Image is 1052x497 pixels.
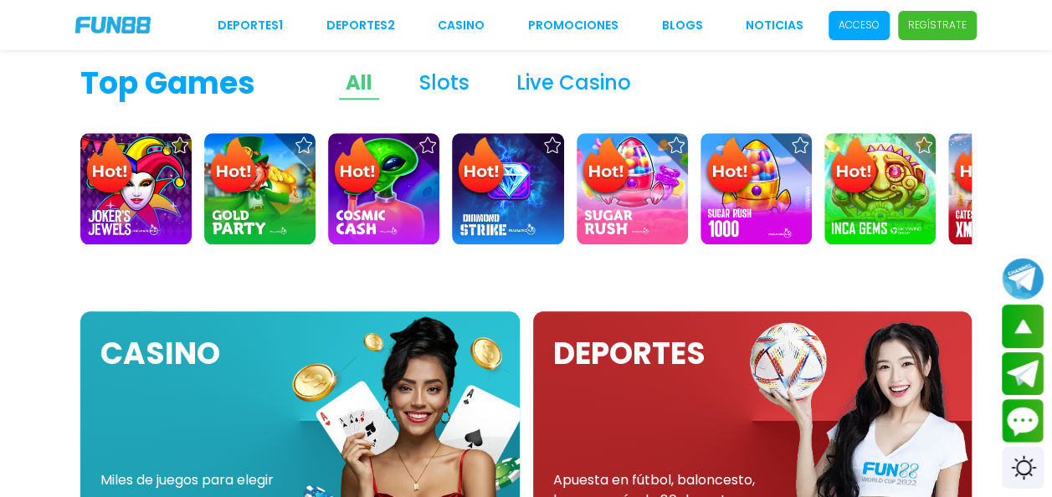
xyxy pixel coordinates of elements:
button: Join telegram channel [1002,257,1044,300]
img: Diamond Strike [452,133,563,244]
p: CASINO [100,331,220,377]
button: scroll up [1002,305,1044,348]
img: Hot [702,135,757,200]
a: NOTICIAS [746,17,803,34]
img: Inca Gems [824,133,936,244]
span: All [339,68,379,100]
a: BLOGS [661,17,702,34]
a: Deportes1 [218,17,283,34]
img: Sugar Rush 1000 [700,133,812,244]
div: Switch theme [1002,447,1044,489]
h1: Top Games [80,61,255,106]
img: Hot [826,135,880,200]
img: Sugar Rush [577,133,688,244]
p: Regístrate [908,18,967,33]
a: Deportes2 [326,17,395,34]
img: Hot [82,135,136,200]
a: Promociones [528,17,618,34]
img: Joker's Jewels [80,133,192,244]
img: Cosmic Cash [328,133,439,244]
img: Gold Party [204,133,316,244]
img: Hot [206,135,260,200]
a: CASINO [438,17,485,34]
span: Live Casino [510,68,638,100]
button: Contact customer service [1002,399,1044,443]
img: Hot [950,135,1004,200]
img: Hot [454,135,508,200]
p: Acceso [839,18,880,33]
span: Slots [413,68,476,100]
p: DEPORTES [553,331,706,377]
img: Hot [330,135,384,200]
button: Join telegram [1002,352,1044,396]
img: Company Logo [75,17,151,33]
img: Hot [578,135,633,200]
